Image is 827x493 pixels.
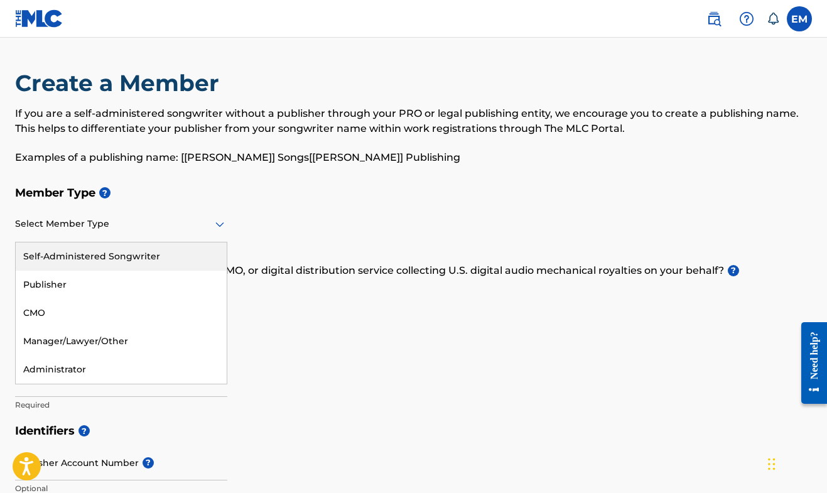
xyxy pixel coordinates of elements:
div: Self-Administered Songwriter [16,242,227,271]
div: Drag [768,445,776,483]
div: Notifications [767,13,779,25]
img: search [706,11,722,26]
p: Required [15,399,227,411]
span: ? [143,457,154,469]
h5: Identifiers [15,418,812,445]
img: help [739,11,754,26]
h2: Create a Member [15,69,225,97]
div: User Menu [787,6,812,31]
div: CMO [16,299,227,327]
div: Publisher [16,271,227,299]
p: Do you have a publisher, administrator, CMO, or digital distribution service collecting U.S. digi... [15,263,812,278]
a: Public Search [701,6,727,31]
iframe: Chat Widget [764,433,827,493]
div: Help [734,6,759,31]
img: MLC Logo [15,9,63,28]
span: ? [78,425,90,436]
p: Examples of a publishing name: [[PERSON_NAME]] Songs[[PERSON_NAME]] Publishing [15,150,812,165]
iframe: Resource Center [792,312,827,415]
div: Manager/Lawyer/Other [16,327,227,355]
span: ? [728,265,739,276]
span: ? [99,187,111,198]
div: Administrator [16,355,227,384]
p: If you are a self-administered songwriter without a publisher through your PRO or legal publishin... [15,106,812,136]
h5: Member Name [15,335,812,362]
h5: Member Type [15,180,812,207]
